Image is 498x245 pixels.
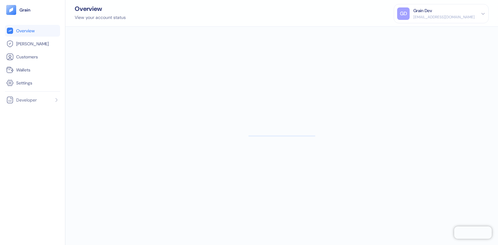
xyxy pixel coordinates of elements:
[16,28,35,34] span: Overview
[6,40,59,48] a: [PERSON_NAME]
[75,6,126,12] div: Overview
[6,79,59,87] a: Settings
[16,97,37,103] span: Developer
[16,67,31,73] span: Wallets
[75,14,126,21] div: View your account status
[413,14,475,20] div: [EMAIL_ADDRESS][DOMAIN_NAME]
[397,7,410,20] div: GD
[19,8,31,12] img: logo
[16,41,49,47] span: [PERSON_NAME]
[454,226,492,239] iframe: Chatra live chat
[16,54,38,60] span: Customers
[6,27,59,34] a: Overview
[413,7,432,14] div: Grain Dev
[6,66,59,74] a: Wallets
[6,5,16,15] img: logo-tablet-V2.svg
[6,53,59,61] a: Customers
[16,80,32,86] span: Settings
